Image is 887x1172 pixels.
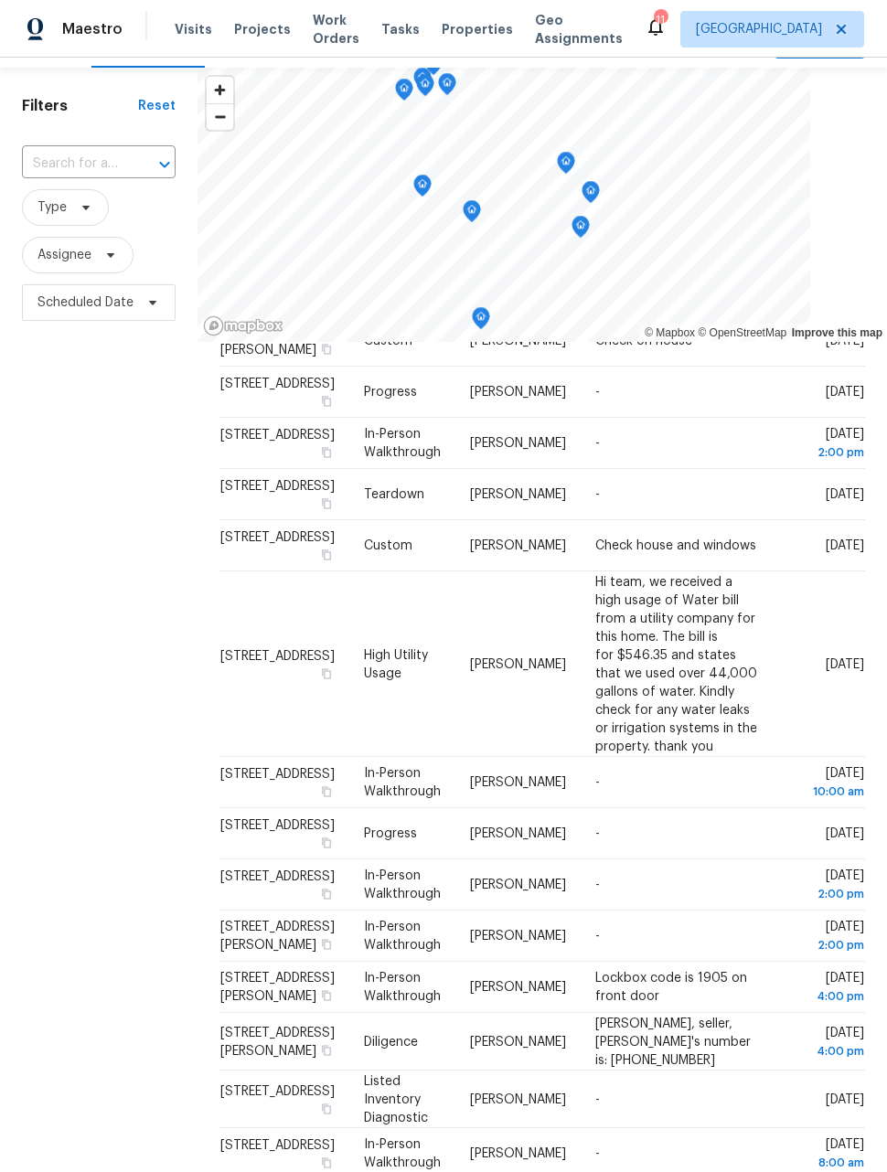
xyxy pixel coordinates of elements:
div: Map marker [463,200,481,229]
button: Copy Address [318,1100,335,1116]
span: [DATE] [786,921,864,954]
span: Work Orders [313,11,359,48]
span: [STREET_ADDRESS][PERSON_NAME] [220,972,335,1003]
div: Map marker [416,74,434,102]
span: Progress [364,827,417,840]
span: Custom [364,335,412,347]
button: Zoom in [207,77,233,103]
span: - [595,776,600,789]
span: [DATE] [786,428,864,462]
span: [STREET_ADDRESS] [220,768,335,781]
span: - [595,930,600,943]
div: Map marker [472,307,490,336]
span: - [595,488,600,501]
span: [PERSON_NAME] [470,386,566,399]
button: Copy Address [318,665,335,681]
span: Hi team, we received a high usage of Water bill from a utility company for this home. The bill is... [595,575,757,752]
div: Map marker [582,181,600,209]
span: [DATE] [826,827,864,840]
span: [PERSON_NAME] [470,437,566,450]
span: Check house and windows [595,539,756,552]
span: [STREET_ADDRESS] [220,870,335,883]
span: [STREET_ADDRESS] [220,819,335,832]
span: Check on house [595,335,692,347]
span: Teardown [364,488,424,501]
span: - [595,827,600,840]
span: [STREET_ADDRESS][PERSON_NAME] [220,921,335,952]
span: Lockbox code is 1905 on front door [595,972,747,1003]
div: 2:00 pm [786,885,864,903]
span: [STREET_ADDRESS] [220,531,335,544]
span: Zoom out [207,104,233,130]
span: [STREET_ADDRESS] [220,378,335,390]
span: [DATE] [786,767,864,801]
div: Map marker [572,216,590,244]
span: [PERSON_NAME] [470,335,566,347]
span: Properties [442,20,513,38]
div: Map marker [395,79,413,107]
span: [PERSON_NAME] [470,776,566,789]
span: [PERSON_NAME] [470,488,566,501]
span: [GEOGRAPHIC_DATA] [696,20,822,38]
span: [DATE] [786,869,864,903]
button: Copy Address [318,444,335,461]
span: In-Person Walkthrough [364,767,441,798]
div: 2:00 pm [786,936,864,954]
button: Copy Address [318,783,335,800]
button: Copy Address [318,987,335,1004]
button: Zoom out [207,103,233,130]
div: 4:00 pm [786,1041,864,1060]
span: Type [37,198,67,217]
h1: Filters [22,97,138,115]
span: [PERSON_NAME], seller, [PERSON_NAME]'s number is: [PHONE_NUMBER] [595,1017,751,1066]
span: [PERSON_NAME] [470,1035,566,1048]
div: 2:00 pm [786,443,864,462]
span: [DATE] [826,1092,864,1105]
span: [PERSON_NAME] [470,1147,566,1160]
span: [PERSON_NAME] [470,879,566,891]
span: - [595,1147,600,1160]
span: Geo Assignments [535,11,623,48]
span: In-Person Walkthrough [364,1138,441,1169]
span: Diligence [364,1035,418,1048]
span: [DATE] [786,1138,864,1172]
div: Map marker [413,68,432,96]
div: 11 [654,11,667,29]
span: [DATE] [826,488,864,501]
span: - [595,437,600,450]
button: Copy Address [318,835,335,851]
span: Projects [234,20,291,38]
input: Search for an address... [22,150,124,178]
span: [DATE] [826,539,864,552]
span: Visits [175,20,212,38]
span: [STREET_ADDRESS][PERSON_NAME] [220,325,335,357]
span: [PERSON_NAME] [470,657,566,670]
span: [DATE] [826,657,864,670]
button: Copy Address [318,886,335,902]
span: Scheduled Date [37,293,134,312]
a: OpenStreetMap [698,326,786,339]
button: Copy Address [318,341,335,357]
span: [DATE] [786,1026,864,1060]
span: Custom [364,539,412,552]
a: Improve this map [792,326,882,339]
span: Progress [364,386,417,399]
button: Open [152,152,177,177]
div: 10:00 am [786,783,864,801]
span: In-Person Walkthrough [364,972,441,1003]
span: [PERSON_NAME] [470,930,566,943]
a: Mapbox homepage [203,315,283,336]
span: Listed Inventory Diagnostic [364,1074,428,1124]
span: [STREET_ADDRESS] [220,480,335,493]
canvas: Map [198,68,810,342]
span: [DATE] [826,386,864,399]
span: [STREET_ADDRESS] [220,1084,335,1097]
div: Map marker [557,152,575,180]
div: 4:00 pm [786,987,864,1006]
span: [STREET_ADDRESS] [220,1139,335,1152]
button: Copy Address [318,1041,335,1058]
span: [PERSON_NAME] [470,539,566,552]
span: In-Person Walkthrough [364,428,441,459]
span: [PERSON_NAME] [470,1092,566,1105]
span: Tasks [381,23,420,36]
